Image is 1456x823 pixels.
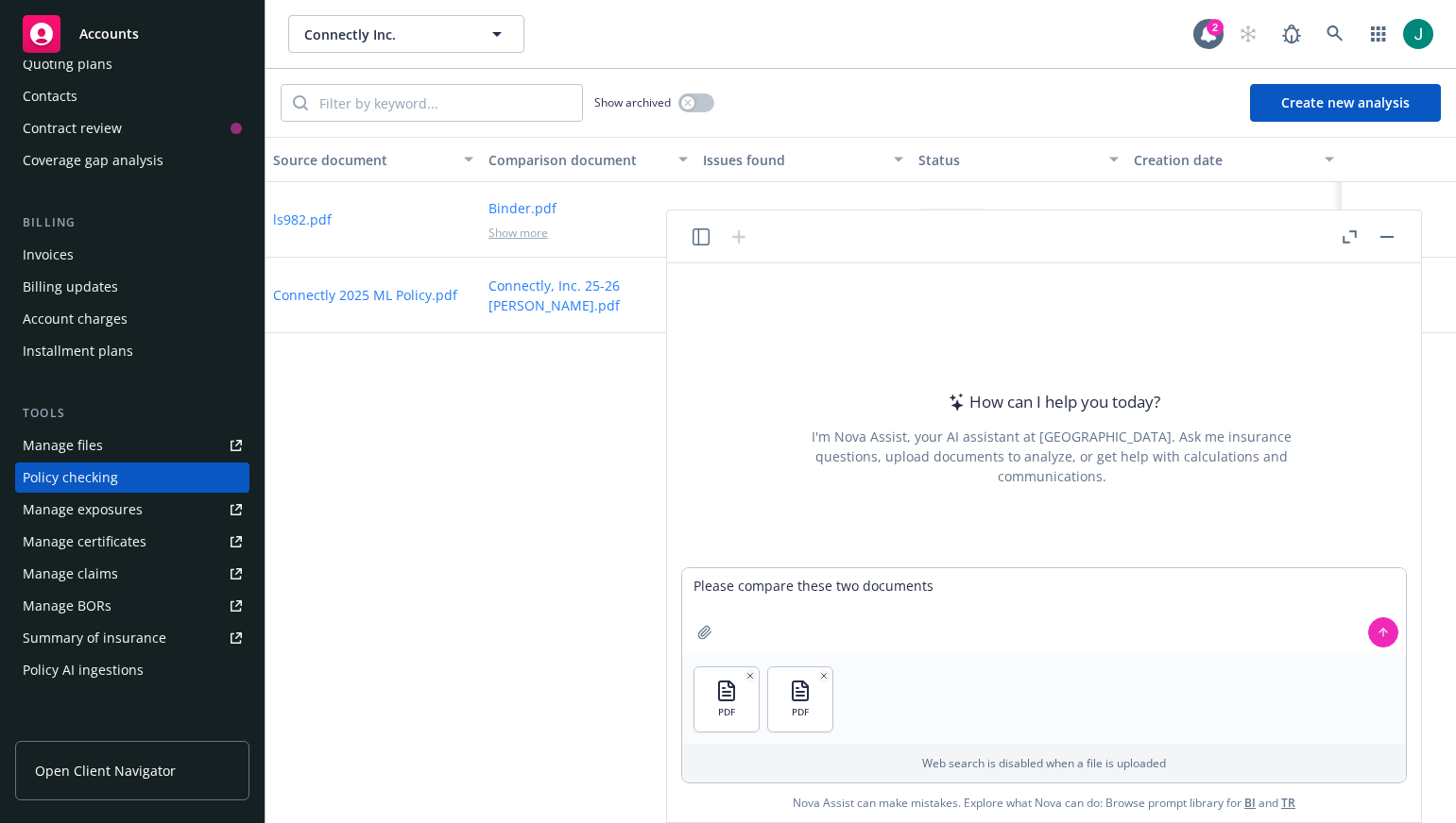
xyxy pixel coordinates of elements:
button: Creation date [1126,137,1342,182]
div: Policy checking [23,462,118,493]
button: PDF [694,667,759,731]
button: Issues found [695,137,911,182]
span: PDF [792,706,809,718]
a: Search [1316,15,1354,53]
button: Connectly, Inc. 25-26 [PERSON_NAME].pdf [488,276,689,315]
div: Account charges [23,304,128,334]
a: Quoting plans [15,49,249,79]
div: Comparison document [488,150,668,170]
div: Complete [918,208,988,231]
a: Start snowing [1229,15,1267,53]
button: Binder.pdf [488,198,557,218]
button: Comparison document [481,137,696,182]
div: Contract review [23,113,122,143]
button: Create new analysis [1250,84,1441,122]
a: Manage files [15,430,249,461]
input: Filter by keyword... [308,85,582,121]
div: 2 [1207,16,1224,33]
div: Manage certificates [23,527,146,557]
a: Manage exposures [15,495,249,525]
a: Coverage gap analysis [15,145,249,176]
a: Invoices [15,240,249,270]
p: Web search is disabled when a file is uploaded [694,755,1395,771]
span: Open Client Navigator [35,761,176,781]
span: Show archived [594,94,671,110]
div: [DATE] 10:39 AM [1126,182,1342,258]
div: Manage files [23,430,103,461]
span: PDF [718,706,735,718]
div: Manage exposures [23,495,143,525]
textarea: Please compare these two documents [682,568,1406,655]
div: Invoices [23,240,74,270]
div: Summary of insurance [23,623,166,653]
span: Connectly Inc. [304,25,468,44]
a: Accounts [15,8,249,60]
button: Status [911,137,1126,182]
a: Contacts [15,81,249,111]
div: Analytics hub [15,723,249,742]
span: Show more [488,225,548,241]
a: Policy checking [15,462,249,493]
a: Manage certificates [15,527,249,557]
div: I'm Nova Assist, your AI assistant at [GEOGRAPHIC_DATA]. Ask me insurance questions, upload docum... [786,427,1317,486]
div: Billing updates [23,272,118,302]
a: Account charges [15,304,249,334]
span: Nova Assist can make mistakes. Explore what Nova can do: Browse prompt library for and [793,783,1295,822]
div: Contacts [23,81,77,111]
button: PDF [768,667,832,731]
a: Switch app [1360,15,1397,53]
div: Creation date [1134,150,1313,170]
div: Manage BORs [23,591,111,621]
a: Installment plans [15,336,249,366]
svg: Search [293,95,308,110]
span: Accounts [79,26,139,42]
button: Source document [266,137,481,182]
img: photo [1403,19,1433,49]
button: Connectly 2025 ML Policy.pdf [273,285,457,305]
div: How can I help you today? [943,390,1160,414]
div: Source document [273,150,453,170]
button: ls982.pdf [273,210,332,229]
div: Billing [15,213,249,232]
button: Connectly Inc. [288,15,524,53]
a: Manage BORs [15,591,249,621]
a: TR [1281,795,1295,811]
a: Contract review [15,113,249,143]
div: Manage claims [23,559,118,589]
a: Manage claims [15,559,249,589]
div: Tools [15,404,249,423]
div: Coverage gap analysis [23,145,163,176]
div: Installment plans [23,336,133,366]
div: Policy AI ingestions [23,655,144,685]
div: Issues found [703,150,882,170]
div: Quoting plans [23,49,112,79]
a: Billing updates [15,272,249,302]
a: Summary of insurance [15,623,249,653]
div: Status [918,150,1098,170]
a: Policy AI ingestions [15,655,249,685]
a: BI [1244,795,1256,811]
a: Report a Bug [1273,15,1310,53]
